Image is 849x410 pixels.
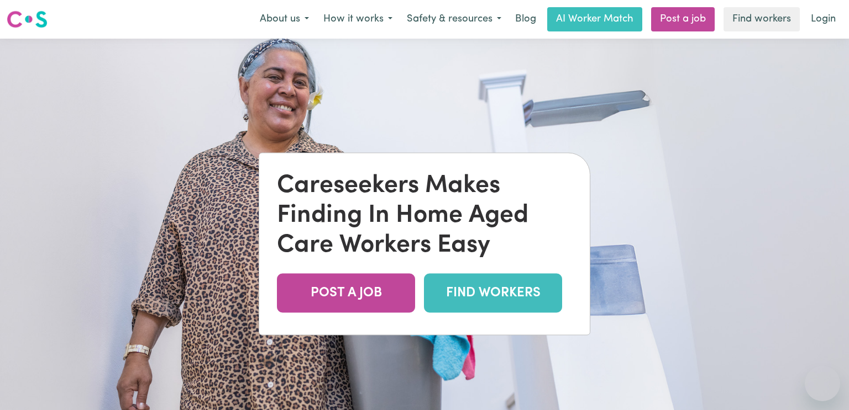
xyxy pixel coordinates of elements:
[509,7,543,31] a: Blog
[277,171,572,260] div: Careseekers Makes Finding In Home Aged Care Workers Easy
[547,7,642,31] a: AI Worker Match
[316,8,400,31] button: How it works
[400,8,509,31] button: Safety & resources
[804,7,842,31] a: Login
[424,273,562,312] a: FIND WORKERS
[7,7,48,32] a: Careseekers logo
[724,7,800,31] a: Find workers
[651,7,715,31] a: Post a job
[7,9,48,29] img: Careseekers logo
[277,273,415,312] a: POST A JOB
[253,8,316,31] button: About us
[805,366,840,401] iframe: Button to launch messaging window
